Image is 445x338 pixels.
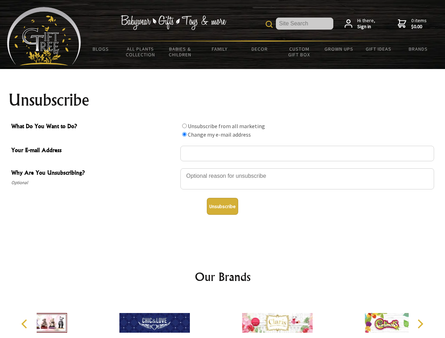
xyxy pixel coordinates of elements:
input: Site Search [276,18,333,30]
textarea: Why Are You Unsubscribing? [180,168,434,189]
a: BLOGS [81,42,121,56]
button: Previous [18,316,33,332]
img: Babyware - Gifts - Toys and more... [7,7,81,65]
input: What Do You Want to Do? [182,124,187,128]
a: Brands [398,42,438,56]
label: Change my e-mail address [188,131,251,138]
span: 0 items [411,17,427,30]
img: Babywear - Gifts - Toys & more [120,15,226,30]
span: Why Are You Unsubscribing? [11,168,177,179]
input: What Do You Want to Do? [182,132,187,137]
h2: Our Brands [14,268,431,285]
button: Unsubscribe [207,198,238,215]
input: Your E-mail Address [180,146,434,161]
a: Family [200,42,240,56]
button: Next [412,316,428,332]
a: Grown Ups [319,42,359,56]
a: Gift Ideas [359,42,398,56]
a: Babies & Children [160,42,200,62]
a: Hi there,Sign in [345,18,375,30]
a: Decor [240,42,279,56]
label: Unsubscribe from all marketing [188,123,265,130]
strong: Sign in [357,24,375,30]
a: 0 items$0.00 [398,18,427,30]
img: product search [266,21,273,28]
a: Custom Gift Box [279,42,319,62]
h1: Unsubscribe [8,92,437,108]
span: Optional [11,179,177,187]
a: All Plants Collection [121,42,161,62]
span: Hi there, [357,18,375,30]
span: Your E-mail Address [11,146,177,156]
span: What Do You Want to Do? [11,122,177,132]
strong: $0.00 [411,24,427,30]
